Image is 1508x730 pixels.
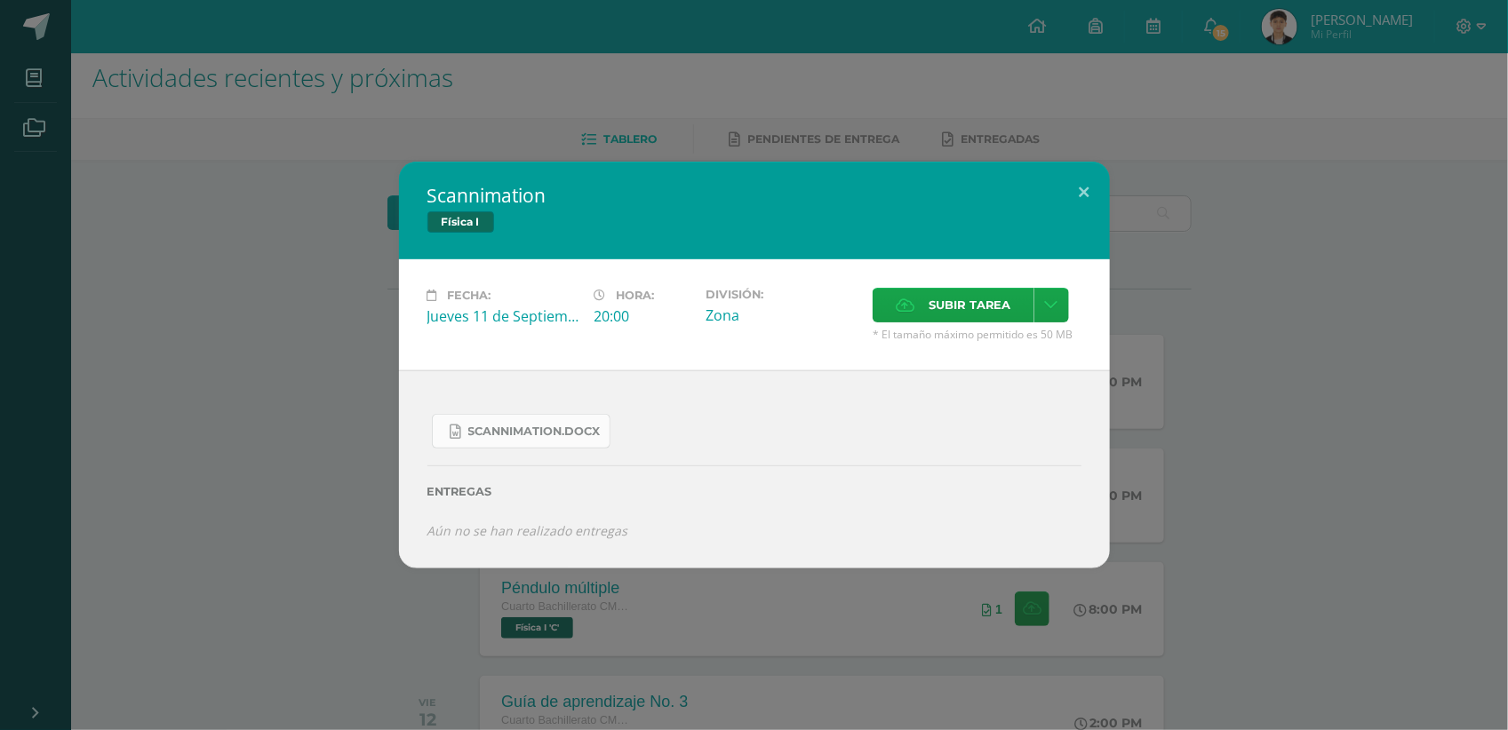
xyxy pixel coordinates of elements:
[873,327,1081,342] span: * El tamaño máximo permitido es 50 MB
[427,485,1081,498] label: Entregas
[427,306,580,326] div: Jueves 11 de Septiembre
[427,183,1081,208] h2: Scannimation
[706,288,858,301] label: División:
[448,289,491,302] span: Fecha:
[594,306,691,326] div: 20:00
[1059,162,1110,222] button: Close (Esc)
[706,305,858,325] div: Zona
[427,211,494,233] span: Física I
[468,425,601,439] span: Scannimation.docx
[432,414,610,448] a: Scannimation.docx
[929,289,1011,321] span: Subir tarea
[427,522,628,539] i: Aún no se han realizado entregas
[617,289,655,302] span: Hora:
